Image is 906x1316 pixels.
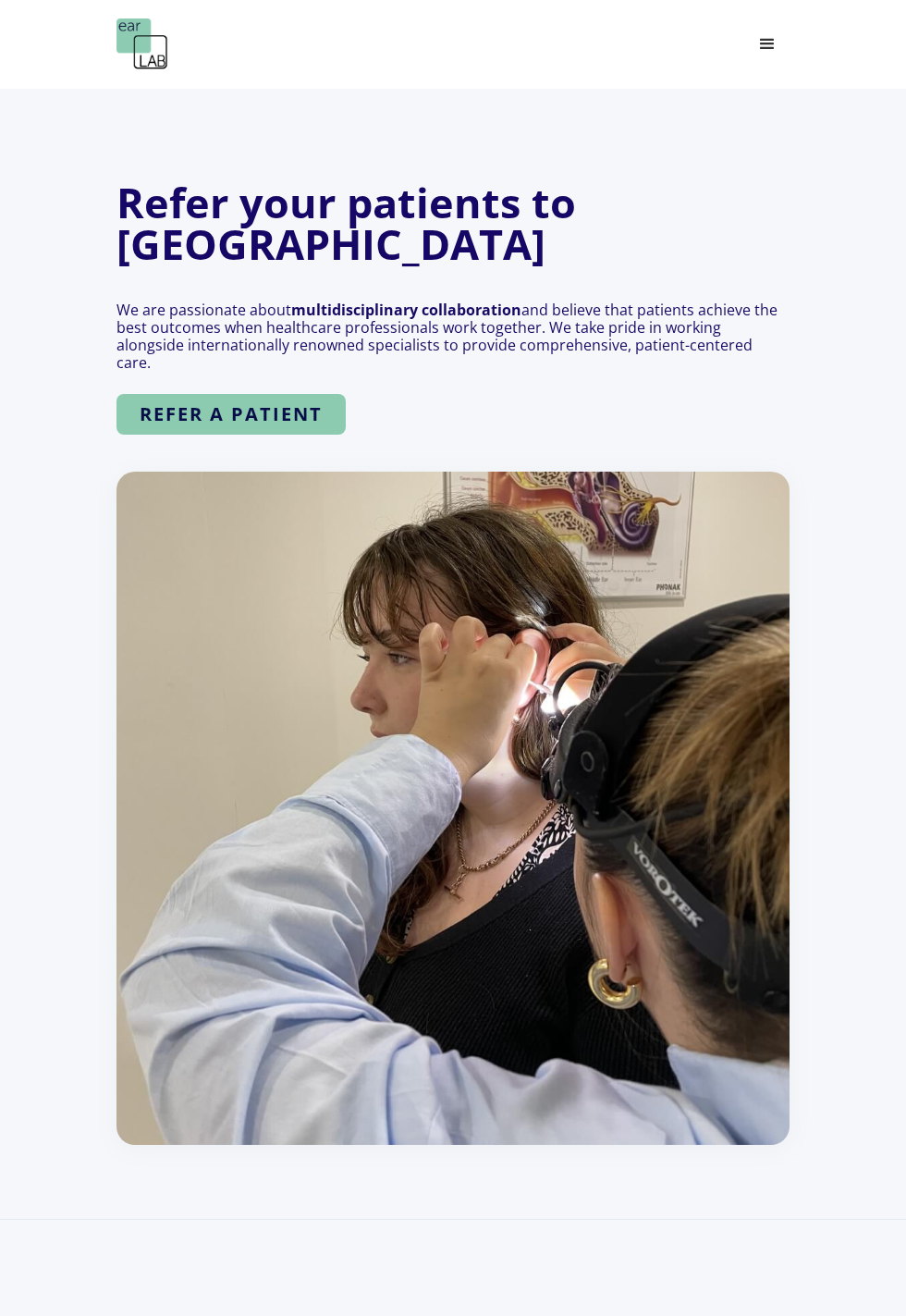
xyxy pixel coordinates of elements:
[140,401,323,426] strong: refer a patient
[116,394,346,435] a: refer a patient
[116,181,790,264] h1: Refer your patients to [GEOGRAPHIC_DATA]
[291,300,521,320] strong: multidisciplinary collaboration
[745,22,790,67] div: menu
[116,301,790,373] p: We are passionate about and believe that patients achieve the best outcomes when healthcare profe...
